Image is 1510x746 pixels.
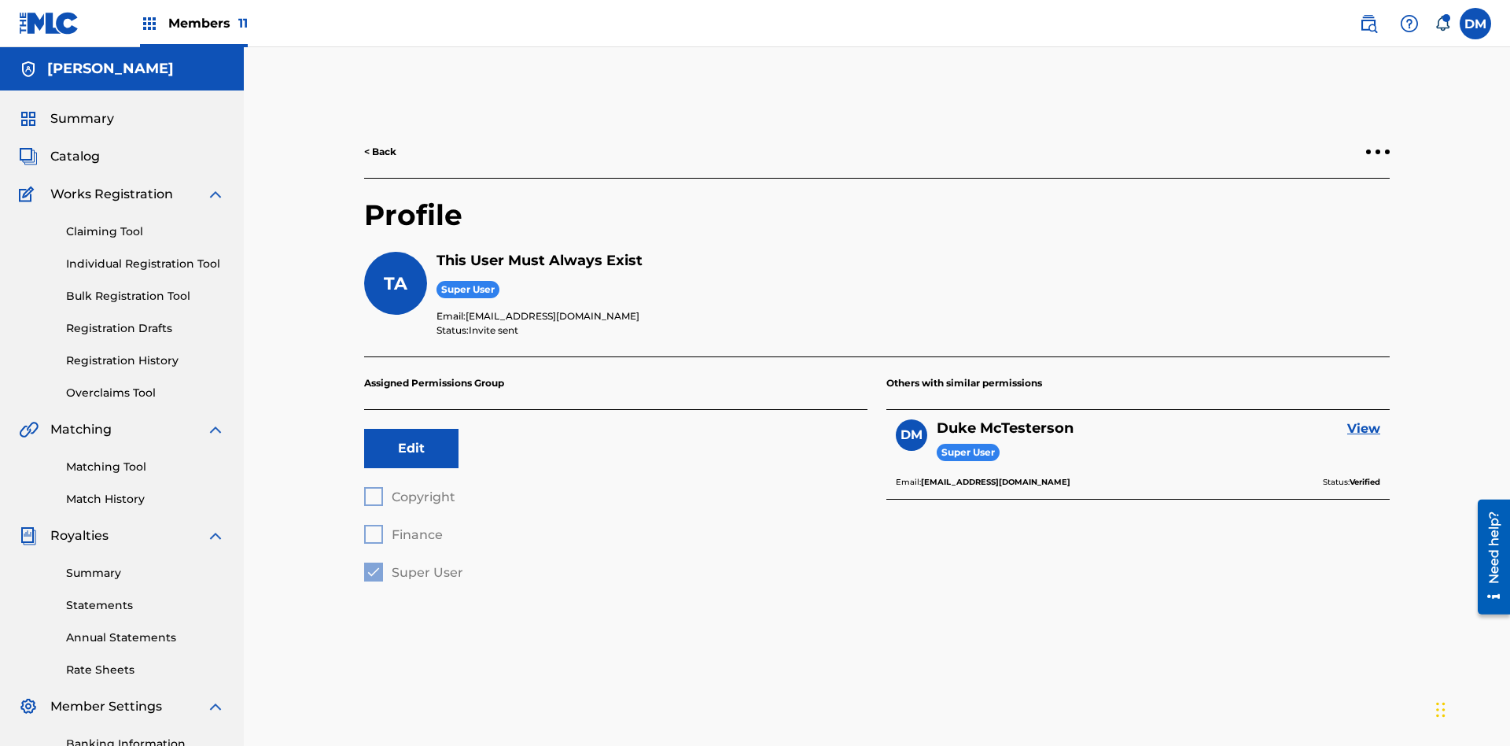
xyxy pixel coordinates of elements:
[921,477,1070,487] b: [EMAIL_ADDRESS][DOMAIN_NAME]
[47,60,174,78] h5: RONALD MCTESTERSON
[168,14,248,32] span: Members
[364,145,396,159] a: < Back
[1350,477,1380,487] b: Verified
[66,662,225,678] a: Rate Sheets
[19,12,79,35] img: MLC Logo
[1434,16,1450,31] div: Notifications
[140,14,159,33] img: Top Rightsholders
[50,147,100,166] span: Catalog
[50,420,112,439] span: Matching
[19,420,39,439] img: Matching
[436,309,1390,323] p: Email:
[1347,419,1380,438] a: View
[1359,14,1378,33] img: search
[1353,8,1384,39] a: Public Search
[19,60,38,79] img: Accounts
[937,419,1074,438] h5: Duke McTesterson
[364,357,867,410] p: Assigned Permissions Group
[50,185,173,204] span: Works Registration
[900,426,923,445] span: DM
[364,198,1390,252] h2: Profile
[66,491,225,508] a: Match History
[66,385,225,401] a: Overclaims Tool
[19,109,114,128] a: SummarySummary
[50,109,114,128] span: Summary
[466,310,639,322] span: [EMAIL_ADDRESS][DOMAIN_NAME]
[50,526,109,545] span: Royalties
[1436,686,1446,733] div: Drag
[1466,493,1510,622] iframe: Resource Center
[19,526,38,545] img: Royalties
[50,697,162,716] span: Member Settings
[66,597,225,614] a: Statements
[66,223,225,240] a: Claiming Tool
[937,444,1000,462] span: Super User
[66,459,225,475] a: Matching Tool
[896,475,1070,489] p: Email:
[1431,670,1510,746] iframe: Chat Widget
[238,16,248,31] span: 11
[436,281,499,299] span: Super User
[206,420,225,439] img: expand
[364,429,459,468] button: Edit
[1460,8,1491,39] div: User Menu
[1323,475,1380,489] p: Status:
[66,353,225,369] a: Registration History
[66,630,225,646] a: Annual Statements
[384,273,407,294] span: TA
[1400,14,1419,33] img: help
[19,697,38,716] img: Member Settings
[66,320,225,337] a: Registration Drafts
[19,147,100,166] a: CatalogCatalog
[886,357,1390,410] p: Others with similar permissions
[469,324,518,336] span: Invite sent
[19,109,38,128] img: Summary
[19,185,39,204] img: Works Registration
[66,565,225,582] a: Summary
[206,697,225,716] img: expand
[206,185,225,204] img: expand
[436,323,1390,338] p: Status:
[206,526,225,545] img: expand
[66,288,225,305] a: Bulk Registration Tool
[1394,8,1425,39] div: Help
[436,252,1390,270] h5: This User Must Always Exist
[19,147,38,166] img: Catalog
[66,256,225,272] a: Individual Registration Tool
